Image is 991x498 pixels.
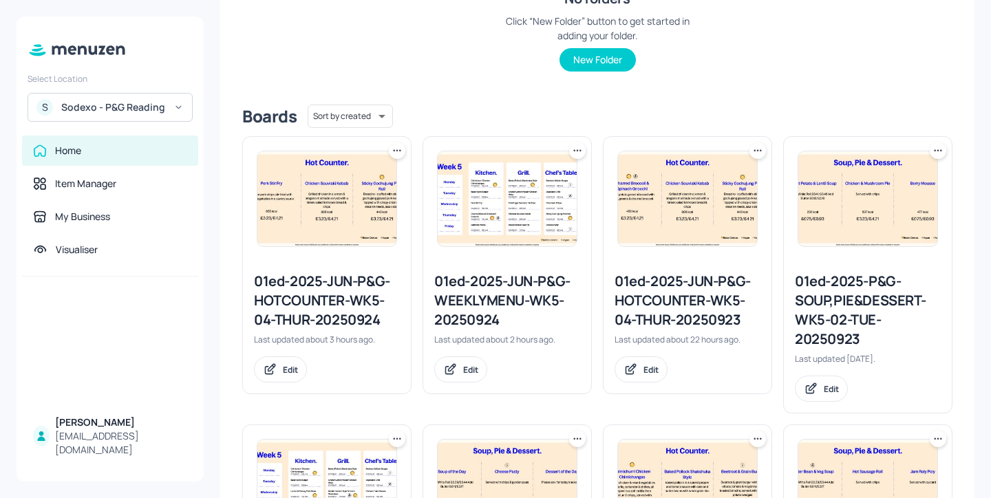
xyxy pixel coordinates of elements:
div: Edit [283,364,298,376]
img: 2025-09-23-1758617054176jm0hla1rpir.jpeg [798,151,937,246]
div: Home [55,144,81,158]
div: Click “New Folder” button to get started in adding your folder. [494,14,701,43]
div: Boards [242,105,297,127]
div: Last updated [DATE]. [795,353,941,365]
div: [PERSON_NAME] [55,415,187,429]
div: [EMAIL_ADDRESS][DOMAIN_NAME] [55,429,187,457]
div: Edit [824,383,839,395]
img: 2025-09-24-17587006108913nk1ugk7odp.jpeg [438,151,577,246]
div: My Business [55,210,110,224]
button: New Folder [560,48,636,72]
div: Sodexo - P&G Reading [61,100,165,114]
div: S [36,99,53,116]
div: Sort by created [308,102,393,130]
div: Select Location [28,73,193,85]
div: 01ed-2025-JUN-P&G-WEEKLYMENU-WK5-20250924 [434,272,580,329]
div: 01ed-2025-JUN-P&G-HOTCOUNTER-WK5-04-THUR-20250924 [254,272,400,329]
div: Item Manager [55,177,116,191]
div: Visualiser [56,243,98,257]
img: 2025-09-24-1758699694136igiib0n053.jpeg [257,151,396,246]
img: 2025-09-23-1758630024948oqkhjzgckri.jpeg [618,151,757,246]
div: 01ed-2025-JUN-P&G-HOTCOUNTER-WK5-04-THUR-20250923 [615,272,760,329]
div: Last updated about 2 hours ago. [434,334,580,345]
div: Last updated about 3 hours ago. [254,334,400,345]
div: 01ed-2025-P&G-SOUP,PIE&DESSERT-WK5-02-TUE-20250923 [795,272,941,349]
div: Edit [643,364,659,376]
div: Last updated about 22 hours ago. [615,334,760,345]
div: Edit [463,364,478,376]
